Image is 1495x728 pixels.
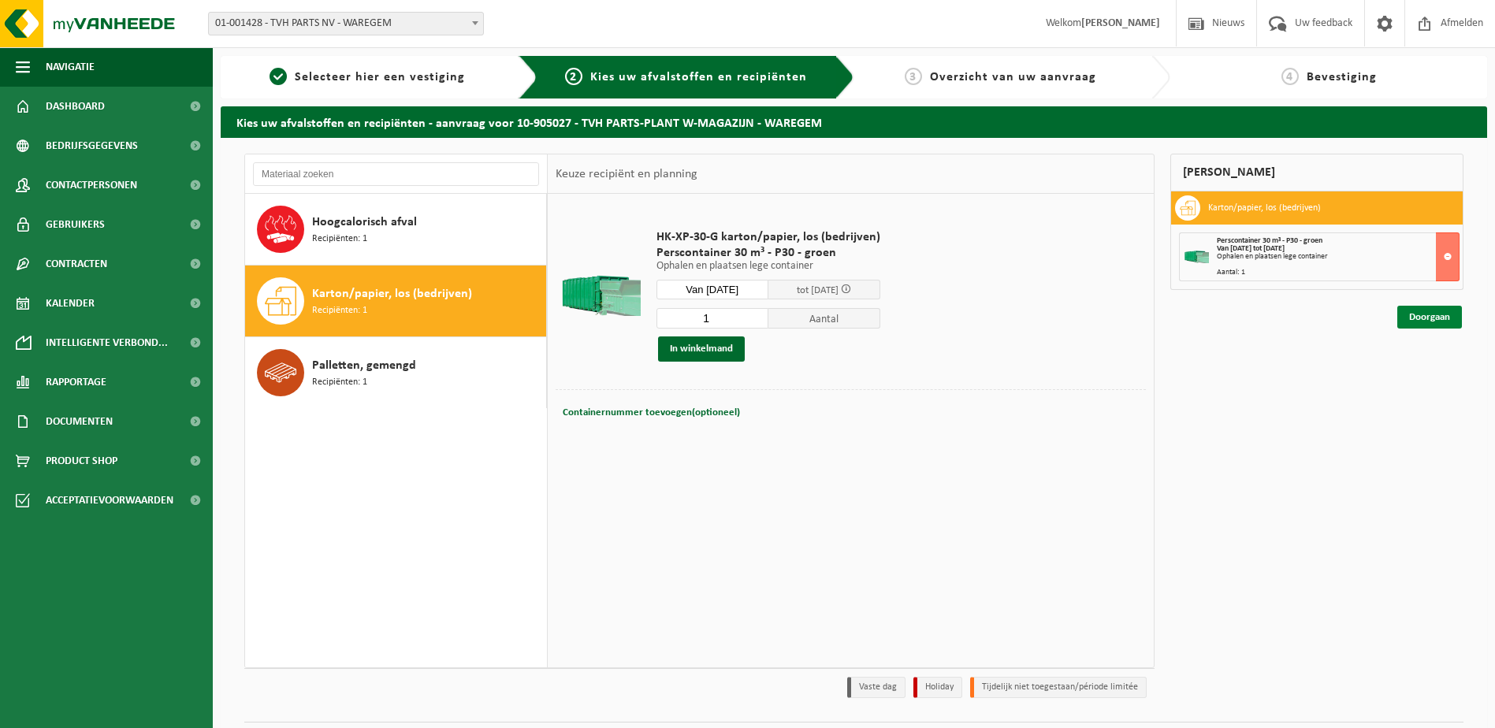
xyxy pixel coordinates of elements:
[658,336,745,362] button: In winkelmand
[656,280,768,299] input: Selecteer datum
[1208,195,1321,221] h3: Karton/papier, los (bedrijven)
[46,362,106,402] span: Rapportage
[208,12,484,35] span: 01-001428 - TVH PARTS NV - WAREGEM
[46,323,168,362] span: Intelligente verbond...
[245,266,547,337] button: Karton/papier, los (bedrijven) Recipiënten: 1
[1217,253,1459,261] div: Ophalen en plaatsen lege container
[1170,154,1463,191] div: [PERSON_NAME]
[46,87,105,126] span: Dashboard
[930,71,1096,84] span: Overzicht van uw aanvraag
[46,284,95,323] span: Kalender
[970,677,1147,698] li: Tijdelijk niet toegestaan/période limitée
[563,407,740,418] span: Containernummer toevoegen(optioneel)
[797,285,839,295] span: tot [DATE]
[312,284,472,303] span: Karton/papier, los (bedrijven)
[847,677,906,698] li: Vaste dag
[561,402,742,424] button: Containernummer toevoegen(optioneel)
[209,13,483,35] span: 01-001428 - TVH PARTS NV - WAREGEM
[1217,244,1285,253] strong: Van [DATE] tot [DATE]
[1081,17,1160,29] strong: [PERSON_NAME]
[1217,269,1459,277] div: Aantal: 1
[245,337,547,408] button: Palletten, gemengd Recipiënten: 1
[312,303,367,318] span: Recipiënten: 1
[312,213,417,232] span: Hoogcalorisch afval
[656,245,880,261] span: Perscontainer 30 m³ - P30 - groen
[46,441,117,481] span: Product Shop
[656,261,880,272] p: Ophalen en plaatsen lege container
[46,402,113,441] span: Documenten
[245,194,547,266] button: Hoogcalorisch afval Recipiënten: 1
[46,244,107,284] span: Contracten
[565,68,582,85] span: 2
[221,106,1487,137] h2: Kies uw afvalstoffen en recipiënten - aanvraag voor 10-905027 - TVH PARTS-PLANT W-MAGAZIJN - WAREGEM
[270,68,287,85] span: 1
[46,47,95,87] span: Navigatie
[312,356,416,375] span: Palletten, gemengd
[656,229,880,245] span: HK-XP-30-G karton/papier, los (bedrijven)
[590,71,807,84] span: Kies uw afvalstoffen en recipiënten
[295,71,465,84] span: Selecteer hier een vestiging
[46,126,138,165] span: Bedrijfsgegevens
[1307,71,1377,84] span: Bevestiging
[229,68,506,87] a: 1Selecteer hier een vestiging
[1281,68,1299,85] span: 4
[768,308,880,329] span: Aantal
[46,205,105,244] span: Gebruikers
[312,375,367,390] span: Recipiënten: 1
[253,162,539,186] input: Materiaal zoeken
[548,154,705,194] div: Keuze recipiënt en planning
[913,677,962,698] li: Holiday
[46,165,137,205] span: Contactpersonen
[46,481,173,520] span: Acceptatievoorwaarden
[312,232,367,247] span: Recipiënten: 1
[905,68,922,85] span: 3
[1217,236,1322,245] span: Perscontainer 30 m³ - P30 - groen
[1397,306,1462,329] a: Doorgaan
